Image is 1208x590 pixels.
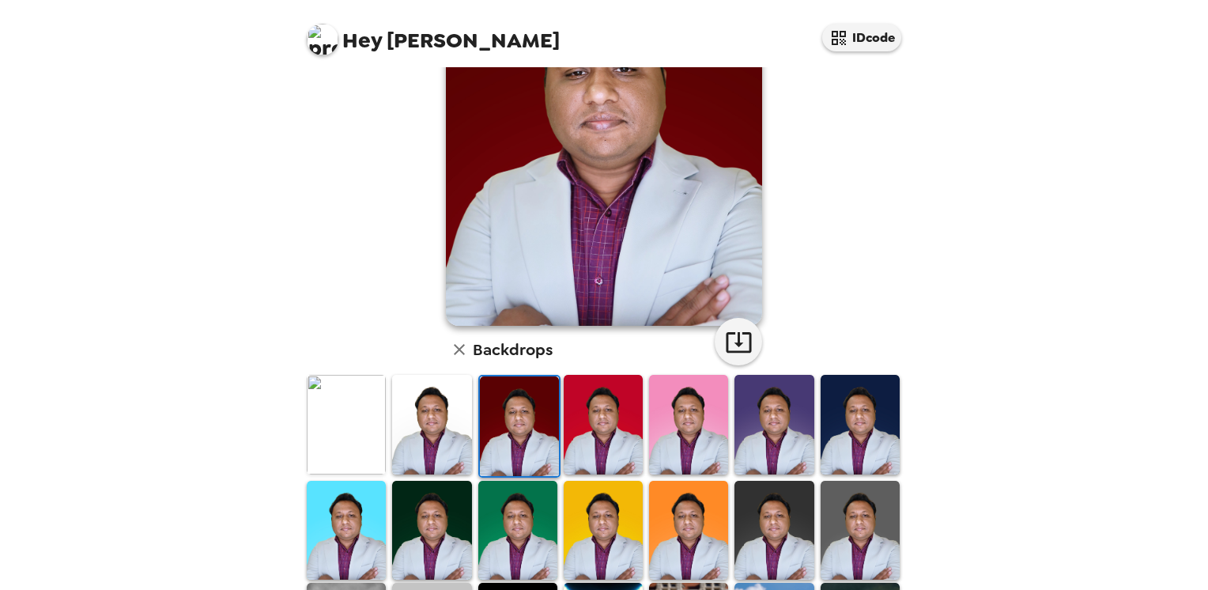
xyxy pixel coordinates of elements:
[307,16,560,51] span: [PERSON_NAME]
[307,375,386,474] img: Original
[822,24,901,51] button: IDcode
[342,26,382,55] span: Hey
[307,24,338,55] img: profile pic
[473,337,553,362] h6: Backdrops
